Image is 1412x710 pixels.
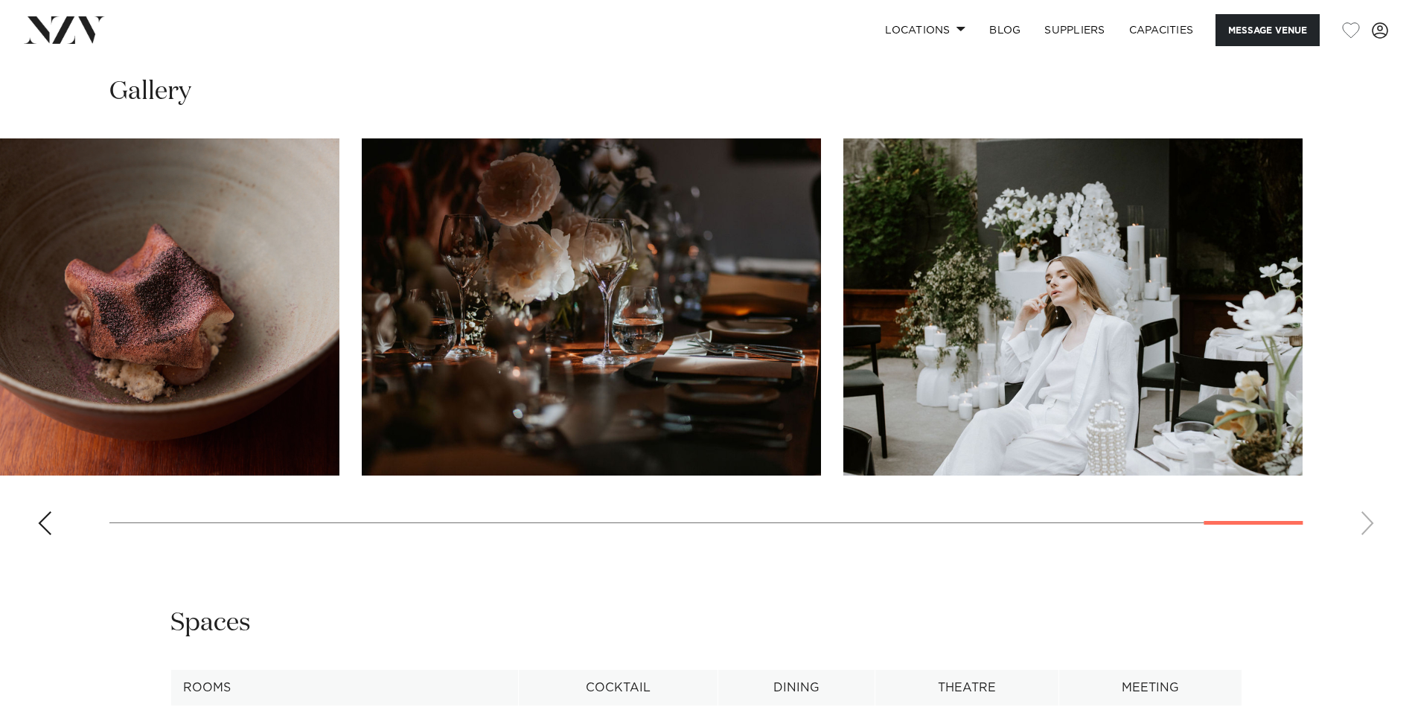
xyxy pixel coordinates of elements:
[170,607,251,640] h2: Spaces
[519,670,718,706] th: Cocktail
[362,138,821,476] swiper-slide: 29 / 30
[1117,14,1206,46] a: Capacities
[843,138,1303,476] swiper-slide: 30 / 30
[977,14,1032,46] a: BLOG
[109,75,191,109] h2: Gallery
[24,16,105,43] img: nzv-logo.png
[1215,14,1320,46] button: Message Venue
[1059,670,1242,706] th: Meeting
[875,670,1059,706] th: Theatre
[1032,14,1116,46] a: SUPPLIERS
[718,670,875,706] th: Dining
[170,670,519,706] th: Rooms
[873,14,977,46] a: Locations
